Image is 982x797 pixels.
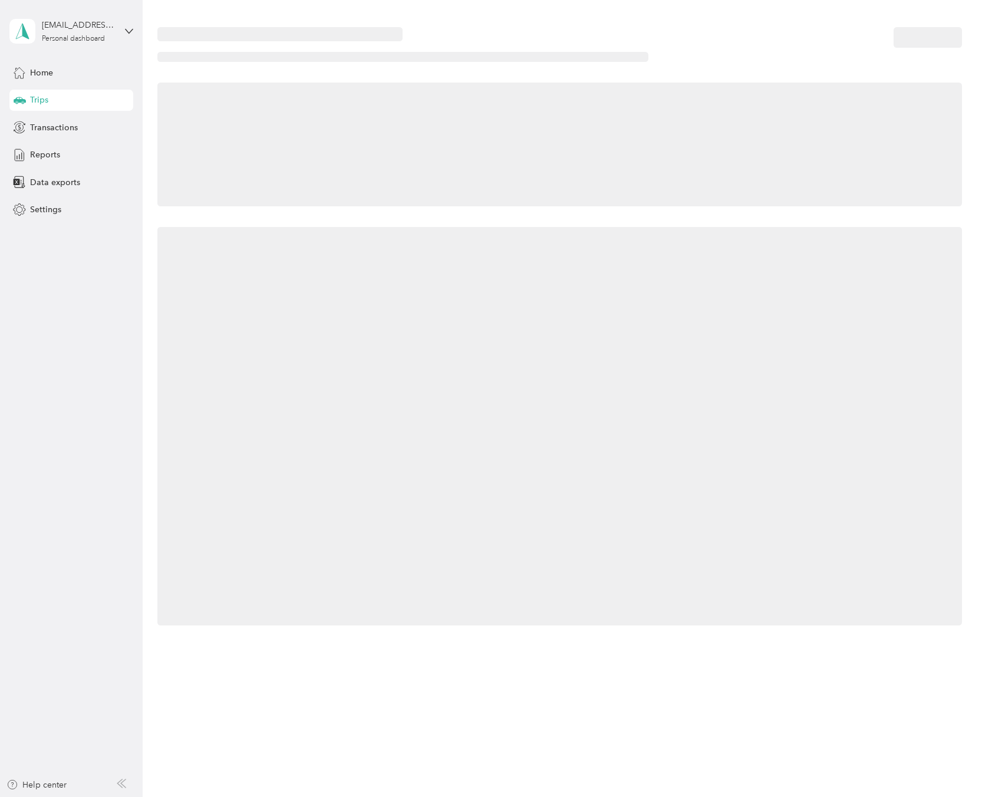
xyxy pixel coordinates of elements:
span: Trips [30,94,48,106]
span: Data exports [30,176,80,189]
span: Settings [30,203,61,216]
iframe: Everlance-gr Chat Button Frame [916,731,982,797]
span: Home [30,67,53,79]
div: Personal dashboard [42,35,105,42]
span: Reports [30,149,60,161]
span: Transactions [30,121,78,134]
button: Help center [6,779,67,791]
div: [EMAIL_ADDRESS][DOMAIN_NAME] [42,19,116,31]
